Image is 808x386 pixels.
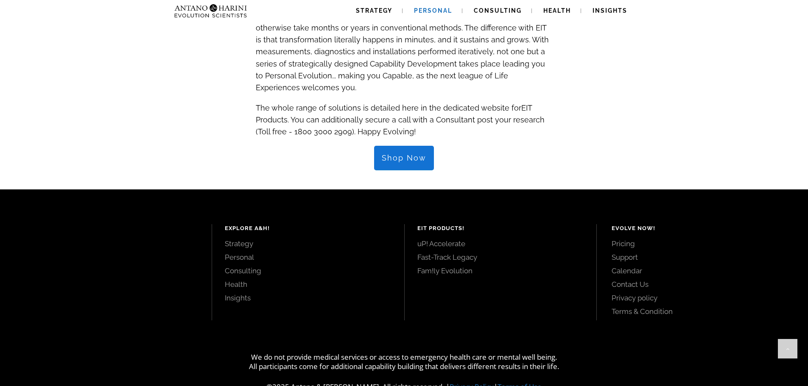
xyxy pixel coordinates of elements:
a: Pricing [612,239,789,248]
a: Terms & Condition [612,307,789,316]
span: Health [543,7,571,14]
span: Strategy [356,7,392,14]
a: Contact Us [612,280,789,289]
h4: Evolve Now! [612,224,789,233]
a: uP! Accelerate [417,239,584,248]
a: Shop Now [374,146,434,170]
span: Consulting [474,7,522,14]
a: EIT Products [256,99,532,126]
a: Health [225,280,391,289]
h4: EIT Products! [417,224,584,233]
a: Personal [225,253,391,262]
a: Fam!ly Evolution [417,266,584,275]
a: Fast-Track Legacy [417,253,584,262]
span: Personal [414,7,452,14]
a: Strategy [225,239,391,248]
a: Insights [225,293,391,303]
span: EIT Products [256,103,532,124]
a: Support [612,253,789,262]
span: The whole range of solutions is detailed here in the dedicated website for [256,103,521,112]
h4: Explore A&H! [225,224,391,233]
a: Privacy policy [612,293,789,303]
a: Consulting [225,266,391,275]
span: . You can additionally secure a call with a Consultant post your research (Toll free - 1800 3000 ... [256,115,545,136]
span: Shop Now [382,153,426,163]
a: Calendar [612,266,789,275]
span: Insights [593,7,627,14]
